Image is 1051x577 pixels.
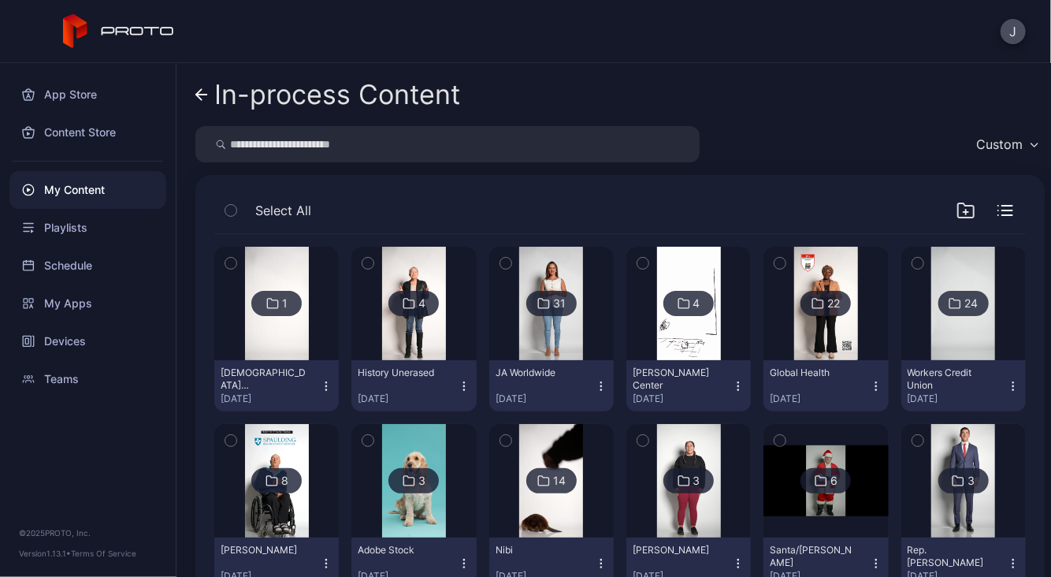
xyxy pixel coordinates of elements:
div: © 2025 PROTO, Inc. [19,527,157,539]
div: Adobe Stock [358,544,444,557]
div: 22 [827,296,840,311]
div: 4 [693,296,700,311]
span: Select All [255,201,311,220]
a: My Content [9,171,166,209]
div: Custom [976,136,1023,152]
div: Global Health [770,367,856,379]
div: History Unerased [358,367,444,379]
button: JA Worldwide[DATE] [489,360,614,411]
div: 31 [553,296,566,311]
span: Version 1.13.1 • [19,549,71,558]
a: Schedule [9,247,166,285]
a: In-process Content [195,76,460,114]
div: 3 [967,474,975,488]
div: 3 [693,474,700,488]
div: In-process Content [214,80,460,110]
button: Workers Credit Union[DATE] [901,360,1026,411]
div: [DATE] [908,393,1007,405]
a: Playlists [9,209,166,247]
div: 8 [281,474,288,488]
button: Custom [968,126,1045,162]
button: [PERSON_NAME] Center[DATE] [626,360,751,411]
div: Reynolds Center [633,367,719,392]
div: JA Worldwide [496,367,582,379]
div: Nibi [496,544,582,557]
div: Kristen Dillon [221,367,307,392]
div: [DATE] [221,393,320,405]
div: [DATE] [770,393,869,405]
a: Devices [9,322,166,360]
div: Santa/Roy [770,544,856,569]
button: History Unerased[DATE] [351,360,476,411]
div: 3 [418,474,425,488]
button: J [1001,19,1026,44]
div: Charlie Croteau [221,544,307,557]
div: 24 [964,296,978,311]
div: [DATE] [633,393,732,405]
div: Workers Credit Union [908,367,994,392]
button: [DEMOGRAPHIC_DATA][PERSON_NAME][DATE] [214,360,339,411]
a: My Apps [9,285,166,322]
a: App Store [9,76,166,114]
a: Teams [9,360,166,398]
div: [DATE] [496,393,595,405]
button: Global Health[DATE] [763,360,888,411]
div: 4 [418,296,425,311]
div: 1 [282,296,288,311]
div: Krista [633,544,719,557]
a: Content Store [9,114,166,151]
a: Terms Of Service [71,549,136,558]
div: 14 [553,474,566,488]
div: 6 [830,474,837,488]
div: Rep. Cataldo [908,544,994,569]
div: [DATE] [358,393,457,405]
